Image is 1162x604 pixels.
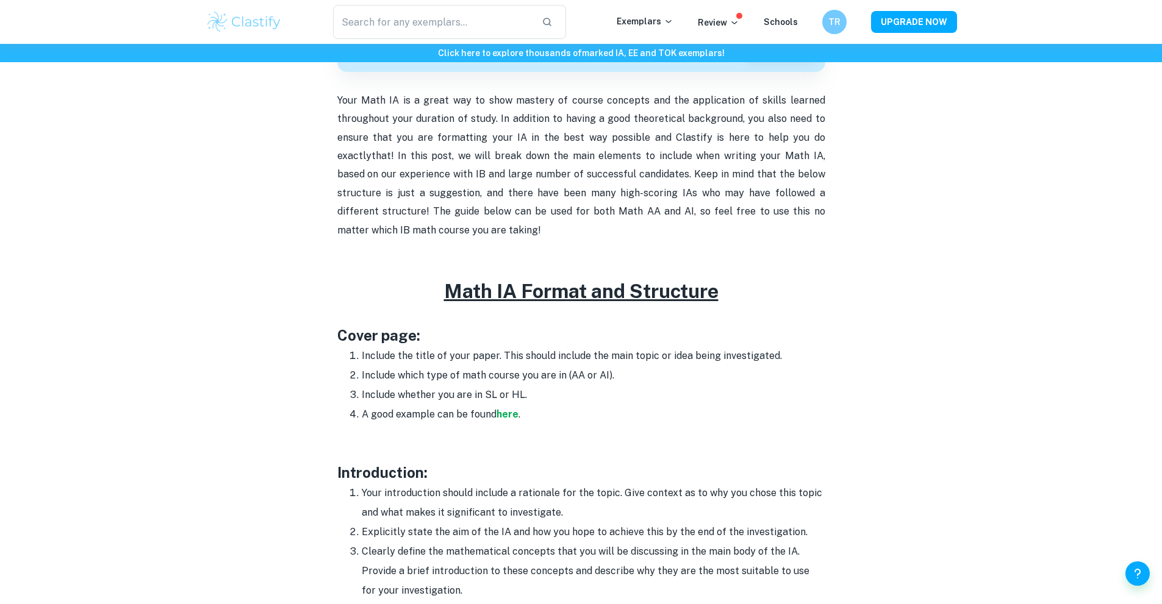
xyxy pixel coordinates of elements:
li: Include whether you are in SL or HL. [362,385,825,405]
input: Search for any exemplars... [333,5,533,39]
li: Include the title of your paper. This should include the main topic or idea being investigated. [362,346,825,366]
h3: Cover page: [337,324,825,346]
button: TR [822,10,847,34]
li: Clearly define the mathematical concepts that you will be discussing in the main body of the IA. ... [362,542,825,600]
u: Math IA Format and Structure [444,280,719,302]
li: Explicitly state the aim of the IA and how you hope to achieve this by the end of the investigation. [362,522,825,542]
span: that! In this post, we will break down the main elements to include when writing your Math IA, ba... [337,150,825,236]
li: Your introduction should include a rationale for the topic. Give context as to why you chose this... [362,483,825,522]
a: here [497,408,518,420]
p: Your Math IA is a great way to show mastery of course concepts and the application of skills lear... [337,91,825,240]
li: Include which type of math course you are in (AA or AI). [362,366,825,385]
h6: Click here to explore thousands of marked IA, EE and TOK exemplars ! [2,46,1160,60]
h6: TR [827,15,841,29]
button: UPGRADE NOW [871,11,957,33]
button: Help and Feedback [1125,561,1150,586]
li: A good example can be found . [362,405,825,424]
p: Exemplars [617,15,673,28]
h3: Introduction: [337,461,825,483]
img: Clastify logo [206,10,283,34]
p: Review [698,16,739,29]
a: Schools [764,17,798,27]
